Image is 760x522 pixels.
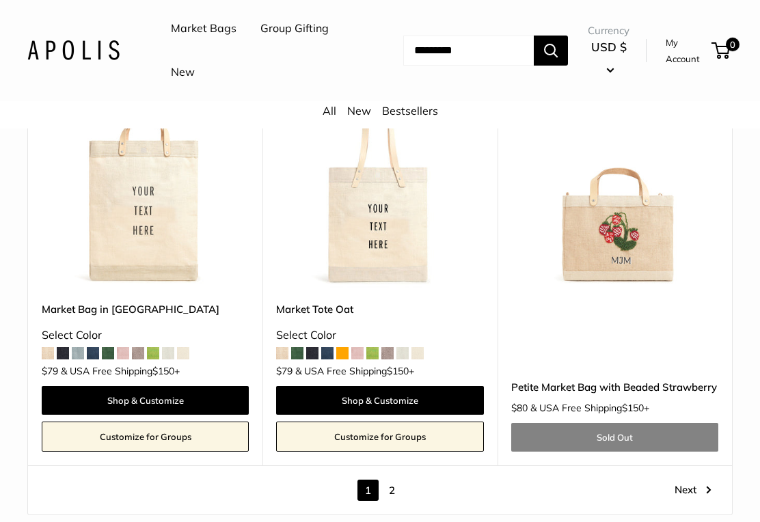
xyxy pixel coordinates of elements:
span: $150 [387,365,409,377]
img: Market Tote Oat [276,80,483,287]
a: Sold Out [511,423,718,452]
span: $150 [622,402,644,414]
button: USD $ [588,36,630,80]
a: My Account [666,34,707,68]
a: Market Bag in [GEOGRAPHIC_DATA] [42,301,249,317]
a: Market Tote OatMarket Tote Oat [276,80,483,287]
div: Select Color [42,325,249,346]
span: $80 [511,402,528,414]
img: Petite Market Bag with Beaded Strawberry [511,80,718,287]
a: 2 [381,480,403,501]
a: Next [675,480,711,501]
span: $79 [276,365,293,377]
span: & USA Free Shipping + [295,366,414,376]
a: Customize for Groups [42,422,249,452]
span: 1 [357,480,379,501]
img: Market Bag in Oat [42,80,249,287]
button: Search [534,36,568,66]
input: Search... [403,36,534,66]
a: Petite Market Bag with Beaded Strawberry [511,379,718,395]
span: $150 [152,365,174,377]
iframe: Sign Up via Text for Offers [11,470,146,511]
a: Shop & Customize [42,386,249,415]
a: Petite Market Bag with Beaded StrawberryPetite Market Bag with Beaded Strawberry [511,80,718,287]
a: New [347,104,371,118]
a: Market Tote Oat [276,301,483,317]
span: 0 [726,38,739,51]
span: & USA Free Shipping + [61,366,180,376]
span: USD $ [591,40,627,54]
a: Shop & Customize [276,386,483,415]
span: $79 [42,365,58,377]
div: Select Color [276,325,483,346]
img: Apolis [27,40,120,60]
a: Market Bags [171,18,236,39]
a: Group Gifting [260,18,329,39]
a: Market Bag in OatMarket Bag in Oat [42,80,249,287]
span: & USA Free Shipping + [530,403,649,413]
a: New [171,62,195,83]
a: 0 [713,42,730,59]
a: Customize for Groups [276,422,483,452]
a: Bestsellers [382,104,438,118]
span: Currency [588,21,630,40]
a: All [323,104,336,118]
